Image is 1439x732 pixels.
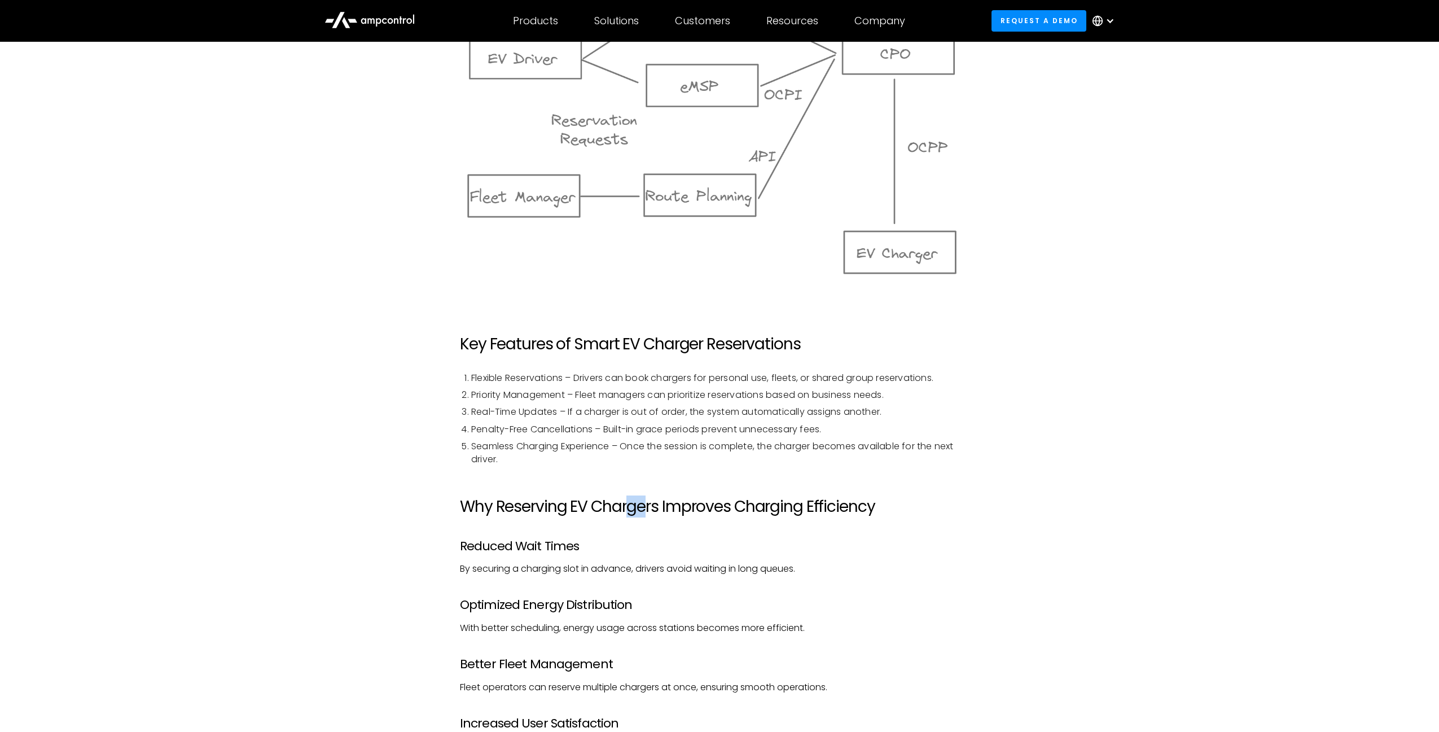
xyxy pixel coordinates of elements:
[675,15,730,27] div: Customers
[991,10,1086,31] a: Request a demo
[471,372,979,384] li: Flexible Reservations – Drivers can book chargers for personal use, fleets, or shared group reser...
[460,716,979,731] h3: Increased User Satisfaction
[513,15,558,27] div: Products
[594,15,639,27] div: Solutions
[460,563,979,575] p: By securing a charging slot in advance, drivers avoid waiting in long queues.
[854,15,905,27] div: Company
[471,389,979,401] li: Priority Management – Fleet managers can prioritize reservations based on business needs.
[460,598,979,612] h3: Optimized Energy Distribution
[460,539,979,554] h3: Reduced Wait Times
[460,335,979,354] h2: Key Features of Smart EV Charger Reservations
[471,440,979,466] li: Seamless Charging Experience – Once the session is complete, the charger becomes available for th...
[471,406,979,418] li: Real-Time Updates – If a charger is out of order, the system automatically assigns another.
[766,15,818,27] div: Resources
[460,657,979,672] h3: Better Fleet Management
[460,497,979,516] h2: Why Reserving EV Chargers Improves Charging Efficiency
[471,423,979,436] li: Penalty-Free Cancellations – Built-in grace periods prevent unnecessary fees.
[460,681,979,694] p: Fleet operators can reserve multiple chargers at once, ensuring smooth operations.
[460,622,979,634] p: With better scheduling, energy usage across stations becomes more efficient.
